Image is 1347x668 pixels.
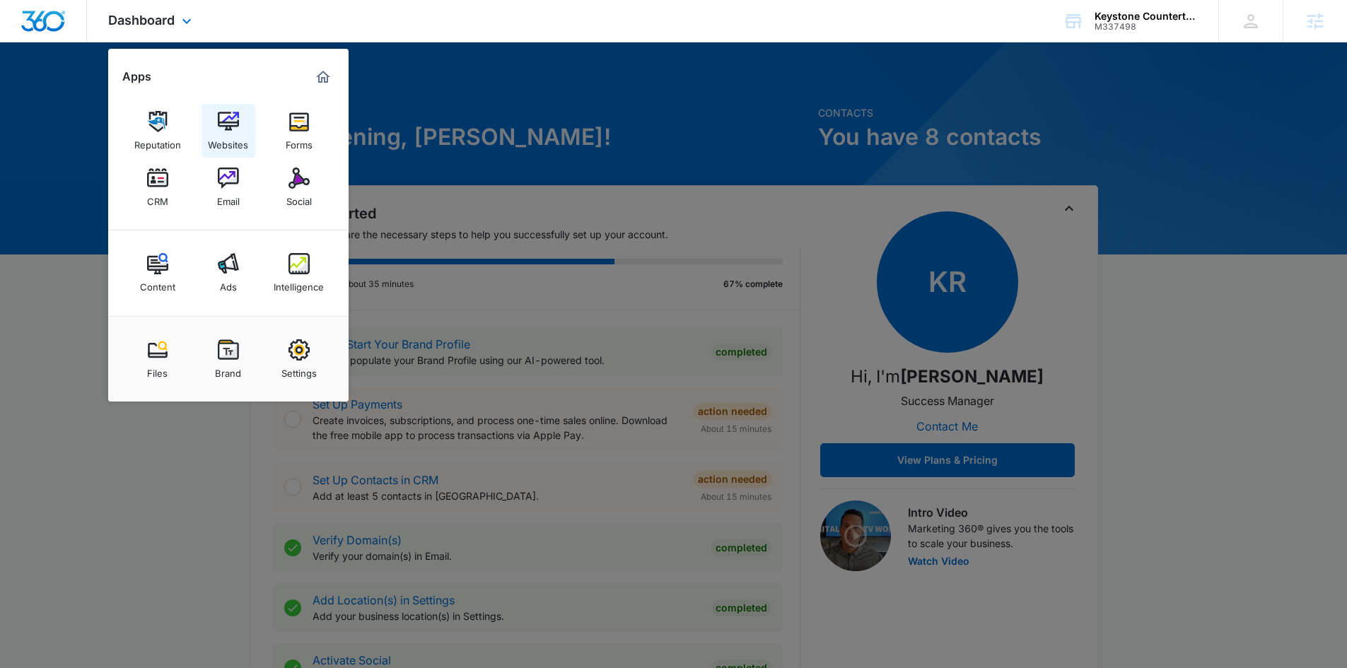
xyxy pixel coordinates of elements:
div: Forms [286,132,313,151]
div: Intelligence [274,274,324,293]
a: Forms [272,104,326,158]
a: CRM [131,160,185,214]
a: Reputation [131,104,185,158]
div: Email [217,189,240,207]
a: Settings [272,332,326,386]
div: Websites [208,132,248,151]
div: account id [1095,22,1198,32]
div: Settings [281,361,317,379]
a: Social [272,160,326,214]
div: Files [147,361,168,379]
a: Content [131,246,185,300]
div: Content [140,274,175,293]
div: Social [286,189,312,207]
div: Brand [215,361,241,379]
div: Ads [220,274,237,293]
a: Files [131,332,185,386]
span: Dashboard [108,13,175,28]
a: Websites [202,104,255,158]
div: CRM [147,189,168,207]
a: Email [202,160,255,214]
a: Marketing 360® Dashboard [312,66,334,88]
a: Brand [202,332,255,386]
h2: Apps [122,70,151,83]
a: Ads [202,246,255,300]
div: Reputation [134,132,181,151]
a: Intelligence [272,246,326,300]
div: account name [1095,11,1198,22]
